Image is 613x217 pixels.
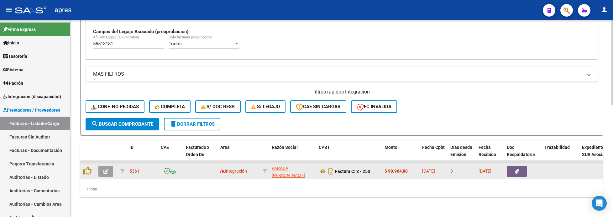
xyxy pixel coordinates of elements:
h4: - filtros rápidos Integración - [86,88,598,95]
datatable-header-cell: CAE [158,141,183,168]
datatable-header-cell: Razón Social [269,141,316,168]
span: [DATE] [422,169,435,174]
mat-icon: menu [5,6,13,13]
span: PARADA [PERSON_NAME] [272,166,305,178]
span: S/ legajo [251,104,280,109]
span: Todos [169,41,182,47]
strong: $ 98.964,88 [385,169,408,174]
span: Expediente SUR Asociado [582,145,610,157]
span: S/ Doc Resp. [201,104,235,109]
mat-icon: delete [170,120,177,128]
mat-icon: search [91,120,99,128]
span: Area [220,145,230,150]
span: Buscar Comprobante [91,121,153,127]
span: [DATE] [479,169,491,174]
datatable-header-cell: Monto [382,141,420,168]
span: CPBT [319,145,330,150]
span: ID [129,145,134,150]
span: Padrón [3,80,23,87]
datatable-header-cell: Doc Respaldatoria [504,141,542,168]
span: 3 [450,169,453,174]
span: Monto [385,145,397,150]
span: Fecha Cpbt [422,145,445,150]
span: Integración (discapacidad) [3,93,61,100]
span: Doc Respaldatoria [507,145,535,157]
div: Open Intercom Messenger [592,196,607,211]
span: Fecha Recibido [479,145,496,157]
mat-expansion-panel-header: MAS FILTROS [86,67,598,82]
datatable-header-cell: ID [127,141,158,168]
button: CAE SIN CARGAR [290,100,346,113]
span: Completa [155,104,185,109]
button: S/ Doc Resp. [195,100,241,113]
span: Integración [220,169,247,174]
button: Buscar Comprobante [86,118,159,130]
span: Firma Express [3,26,36,33]
span: Trazabilidad [544,145,570,150]
mat-icon: person [600,6,608,13]
datatable-header-cell: Trazabilidad [542,141,579,168]
mat-panel-title: MAS FILTROS [93,71,583,78]
span: Días desde Emisión [450,145,472,157]
button: Borrar Filtros [164,118,220,130]
datatable-header-cell: Fecha Recibido [476,141,504,168]
datatable-header-cell: Días desde Emisión [448,141,476,168]
button: FC Inválida [351,100,397,113]
span: CAE SIN CARGAR [296,104,341,109]
span: Tesorería [3,53,27,60]
button: Conf. no pedidas [86,100,144,113]
datatable-header-cell: Facturado x Orden De [183,141,218,168]
span: - apres [50,3,71,17]
span: Prestadores / Proveedores [3,107,60,114]
span: Conf. no pedidas [91,104,139,109]
span: FC Inválida [357,104,391,109]
span: Razón Social [272,145,298,150]
div: 1 total [80,181,603,197]
span: Borrar Filtros [170,121,215,127]
span: 5361 [129,169,139,174]
span: Inicio [3,39,19,46]
datatable-header-cell: CPBT [316,141,382,168]
span: Facturado x Orden De [186,145,209,157]
span: CAE [161,145,169,150]
strong: Campos del Legajo Asociado (preaprobación) [93,29,188,34]
datatable-header-cell: Area [218,141,260,168]
div: 27315750186 [272,165,314,178]
datatable-header-cell: Fecha Cpbt [420,141,448,168]
button: Completa [149,100,191,113]
i: Descargar documento [327,166,335,176]
button: S/ legajo [245,100,286,113]
span: Sistema [3,66,24,73]
strong: Factura C: 3 - 250 [335,169,370,174]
